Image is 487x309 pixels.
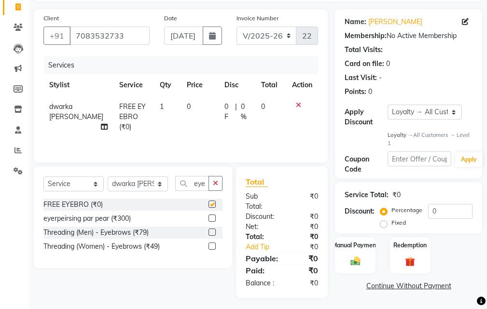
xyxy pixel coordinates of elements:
div: Sub Total: [238,191,282,212]
div: Total Visits: [345,45,383,55]
div: ₹0 [285,253,325,264]
div: ₹0 [289,242,325,252]
label: Redemption [393,241,427,250]
div: ₹0 [282,278,325,288]
span: dwarka [PERSON_NAME] [49,102,103,121]
th: Action [286,74,318,96]
label: Fixed [391,218,406,227]
label: Manual Payment [332,241,378,250]
label: Date [164,14,177,23]
th: Qty [154,74,181,96]
span: FREE EYEBRO (₹0) [119,102,146,131]
button: +91 [43,27,70,45]
span: Total [246,177,268,187]
div: Apply Discount [345,107,387,127]
div: Services [44,56,325,74]
div: Coupon Code [345,154,387,175]
div: eyerpeirsing par pear (₹300) [43,214,131,224]
div: 0 [368,87,372,97]
th: Stylist [43,74,113,96]
th: Total [255,74,286,96]
th: Price [181,74,219,96]
input: Search by Name/Mobile/Email/Code [70,27,150,45]
label: Percentage [391,206,422,215]
label: Invoice Number [237,14,278,23]
span: 0 [187,102,191,111]
div: Net: [238,222,282,232]
div: Name: [345,17,366,27]
div: Discount: [238,212,282,222]
div: Threading (Men) - Eyebrows (₹79) [43,228,149,238]
span: 0 [261,102,265,111]
span: 1 [160,102,164,111]
div: Service Total: [345,190,389,200]
div: FREE EYEBRO (₹0) [43,200,103,210]
div: Membership: [345,31,387,41]
span: 0 F [224,102,232,122]
th: Disc [219,74,255,96]
a: Continue Without Payment [337,281,480,291]
div: Discount: [345,206,375,216]
div: ₹0 [282,191,325,212]
div: Total: [238,232,282,242]
div: ₹0 [392,190,401,200]
div: Payable: [238,253,285,264]
div: Threading (Women) - Eyebrows (₹49) [43,242,160,252]
div: Card on file: [345,59,384,69]
input: Search or Scan [175,176,209,191]
input: Enter Offer / Coupon Code [388,151,451,166]
div: No Active Membership [345,31,473,41]
div: ₹0 [282,212,325,222]
img: _cash.svg [348,255,363,267]
div: ₹0 [282,222,325,232]
div: Points: [345,87,366,97]
div: - [379,73,382,83]
label: Client [43,14,59,23]
div: Balance : [238,278,282,288]
a: Add Tip [238,242,289,252]
button: Apply [455,152,483,167]
div: Last Visit: [345,73,377,83]
a: [PERSON_NAME] [368,17,422,27]
div: ₹0 [282,265,325,276]
strong: Loyalty → [388,132,413,138]
th: Service [113,74,154,96]
div: ₹0 [282,232,325,242]
span: | [235,102,237,122]
div: All Customers → Level 1 [388,131,473,148]
div: 0 [386,59,390,69]
span: 0 % [241,102,250,122]
div: Paid: [238,265,282,276]
img: _gift.svg [402,255,418,268]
